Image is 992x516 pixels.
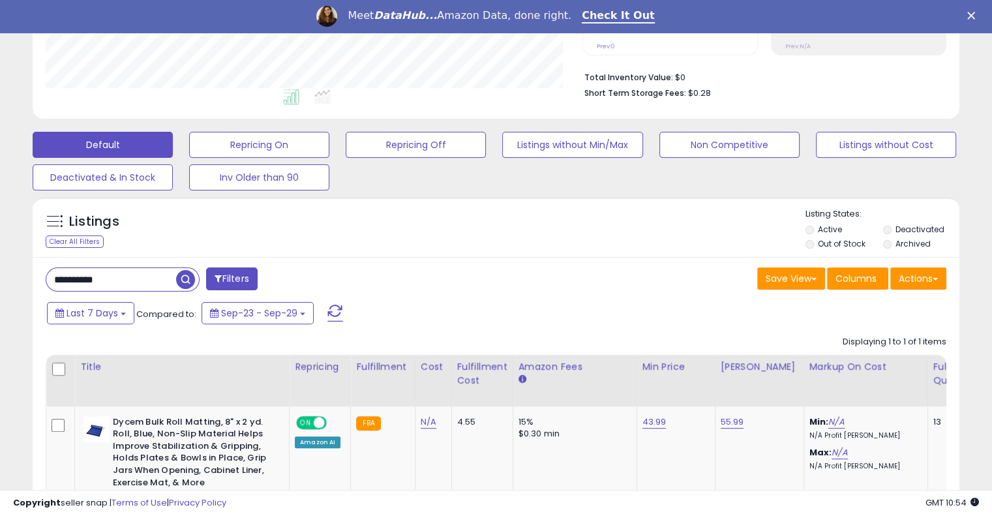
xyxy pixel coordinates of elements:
[421,360,446,374] div: Cost
[83,416,110,442] img: 31n+jgSHnCL._SL40_.jpg
[809,446,832,459] b: Max:
[297,417,314,428] span: ON
[519,374,526,386] small: Amazon Fees.
[374,9,437,22] i: DataHub...
[818,238,865,249] label: Out of Stock
[597,42,615,50] small: Prev: 0
[721,360,798,374] div: [PERSON_NAME]
[33,132,173,158] button: Default
[757,267,825,290] button: Save View
[189,132,329,158] button: Repricing On
[809,360,922,374] div: Markup on Cost
[809,431,918,440] p: N/A Profit [PERSON_NAME]
[519,360,631,374] div: Amazon Fees
[80,360,284,374] div: Title
[582,9,655,23] a: Check It Out
[457,360,507,387] div: Fulfillment Cost
[295,436,340,448] div: Amazon AI
[421,416,436,429] a: N/A
[69,213,119,231] h5: Listings
[933,416,974,428] div: 13
[356,360,409,374] div: Fulfillment
[502,132,642,158] button: Listings without Min/Max
[457,416,503,428] div: 4.55
[832,446,847,459] a: N/A
[688,87,711,99] span: $0.28
[584,72,673,83] b: Total Inventory Value:
[584,87,686,99] b: Short Term Storage Fees:
[113,416,271,492] b: Dycem Bulk Roll Matting, 8" x 2 yd. Roll, Blue, Non-Slip Material Helps Improve Stabilization & G...
[809,462,918,471] p: N/A Profit [PERSON_NAME]
[136,308,196,320] span: Compared to:
[828,416,844,429] a: N/A
[13,497,226,509] div: seller snap | |
[325,417,346,428] span: OFF
[112,496,167,509] a: Terms of Use
[827,267,888,290] button: Columns
[805,208,959,220] p: Listing States:
[890,267,946,290] button: Actions
[348,9,571,22] div: Meet Amazon Data, done right.
[843,336,946,348] div: Displaying 1 to 1 of 1 items
[346,132,486,158] button: Repricing Off
[809,416,829,428] b: Min:
[206,267,257,290] button: Filters
[967,12,980,20] div: Close
[642,416,667,429] a: 43.99
[169,496,226,509] a: Privacy Policy
[659,132,800,158] button: Non Competitive
[47,302,134,324] button: Last 7 Days
[721,416,744,429] a: 55.99
[189,164,329,190] button: Inv Older than 90
[835,272,877,285] span: Columns
[895,224,944,235] label: Deactivated
[818,224,842,235] label: Active
[67,307,118,320] span: Last 7 Days
[933,360,978,387] div: Fulfillable Quantity
[584,68,937,84] li: $0
[13,496,61,509] strong: Copyright
[221,307,297,320] span: Sep-23 - Sep-29
[295,360,345,374] div: Repricing
[925,496,979,509] span: 2025-10-7 10:54 GMT
[316,6,337,27] img: Profile image for Georgie
[785,42,811,50] small: Prev: N/A
[202,302,314,324] button: Sep-23 - Sep-29
[804,355,927,406] th: The percentage added to the cost of goods (COGS) that forms the calculator for Min & Max prices.
[519,416,627,428] div: 15%
[816,132,956,158] button: Listings without Cost
[46,235,104,248] div: Clear All Filters
[895,238,930,249] label: Archived
[356,416,380,431] small: FBA
[642,360,710,374] div: Min Price
[33,164,173,190] button: Deactivated & In Stock
[519,428,627,440] div: $0.30 min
